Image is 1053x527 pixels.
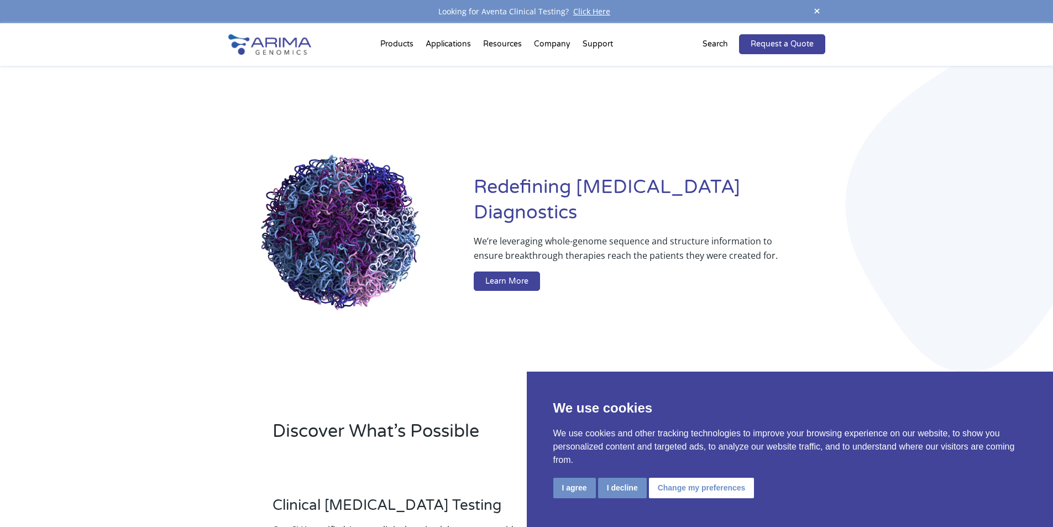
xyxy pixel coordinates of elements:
[228,4,825,19] div: Looking for Aventa Clinical Testing?
[739,34,825,54] a: Request a Quote
[474,175,825,234] h1: Redefining [MEDICAL_DATA] Diagnostics
[228,34,311,55] img: Arima-Genomics-logo
[273,497,573,523] h3: Clinical [MEDICAL_DATA] Testing
[474,234,780,272] p: We’re leveraging whole-genome sequence and structure information to ensure breakthrough therapies...
[598,478,647,498] button: I decline
[703,37,728,51] p: Search
[273,419,668,452] h2: Discover What’s Possible
[553,398,1027,418] p: We use cookies
[649,478,755,498] button: Change my preferences
[474,272,540,291] a: Learn More
[553,427,1027,467] p: We use cookies and other tracking technologies to improve your browsing experience on our website...
[569,6,615,17] a: Click Here
[553,478,596,498] button: I agree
